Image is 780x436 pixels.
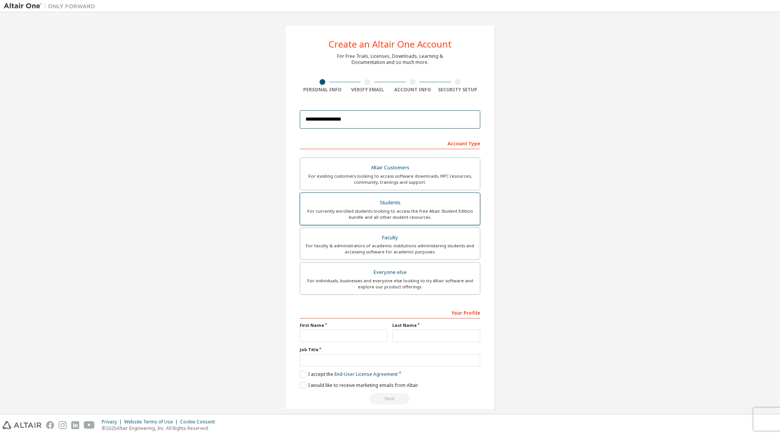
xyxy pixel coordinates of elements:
[305,173,475,185] div: For existing customers looking to access software downloads, HPC resources, community, trainings ...
[2,421,42,429] img: altair_logo.svg
[305,197,475,208] div: Students
[305,278,475,290] div: For individuals, businesses and everyone else looking to try Altair software and explore our prod...
[300,382,418,388] label: I would like to receive marketing emails from Altair
[300,371,398,377] label: I accept the
[329,40,452,49] div: Create an Altair One Account
[390,87,435,93] div: Account Info
[300,137,480,149] div: Account Type
[102,425,219,431] p: © 2025 Altair Engineering, Inc. All Rights Reserved.
[345,87,390,93] div: Verify Email
[300,322,388,328] label: First Name
[71,421,79,429] img: linkedin.svg
[337,53,443,65] div: For Free Trials, Licenses, Downloads, Learning & Documentation and so much more.
[84,421,95,429] img: youtube.svg
[334,371,398,377] a: End-User License Agreement
[46,421,54,429] img: facebook.svg
[4,2,99,10] img: Altair One
[305,208,475,220] div: For currently enrolled students looking to access the free Altair Student Edition bundle and all ...
[300,306,480,318] div: Your Profile
[102,419,124,425] div: Privacy
[305,232,475,243] div: Faculty
[305,243,475,255] div: For faculty & administrators of academic institutions administering students and accessing softwa...
[180,419,219,425] div: Cookie Consent
[59,421,67,429] img: instagram.svg
[300,393,480,404] div: Read and acccept EULA to continue
[300,87,345,93] div: Personal Info
[305,267,475,278] div: Everyone else
[305,162,475,173] div: Altair Customers
[300,347,480,353] label: Job Title
[124,419,180,425] div: Website Terms of Use
[435,87,481,93] div: Security Setup
[392,322,480,328] label: Last Name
